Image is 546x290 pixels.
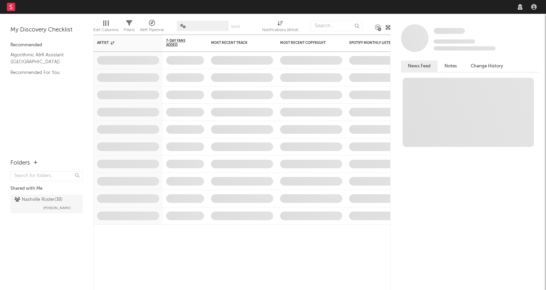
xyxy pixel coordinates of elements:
[166,39,194,47] span: 7-Day Fans Added
[262,17,298,37] div: Notifications (Artist)
[43,204,71,212] span: [PERSON_NAME]
[401,60,438,72] button: News Feed
[140,17,164,37] div: A&R Pipeline
[10,159,30,167] div: Folders
[464,60,510,72] button: Change History
[15,196,63,204] div: Nashville Roster ( 38 )
[434,46,496,50] span: 0 fans last week
[434,28,465,34] span: Some Artist
[10,51,76,65] a: Algorithmic A&R Assistant ([GEOGRAPHIC_DATA])
[280,41,332,45] div: Most Recent Copyright
[140,26,164,34] div: A&R Pipeline
[10,185,83,193] div: Shared with Me
[434,28,465,35] a: Some Artist
[93,17,118,37] div: Edit Columns
[93,26,118,34] div: Edit Columns
[124,26,135,34] div: Filters
[231,25,240,29] button: Save
[10,41,83,49] div: Recommended
[10,195,83,213] a: Nashville Roster(38)[PERSON_NAME]
[97,41,149,45] div: Artist
[124,17,135,37] div: Filters
[10,171,83,181] input: Search for folders...
[262,26,298,34] div: Notifications (Artist)
[349,41,401,45] div: Spotify Monthly Listeners
[311,21,363,31] input: Search...
[10,26,83,34] div: My Discovery Checklist
[438,60,464,72] button: Notes
[434,39,475,44] span: Tracking Since: [DATE]
[211,41,263,45] div: Most Recent Track
[10,69,76,76] a: Recommended For You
